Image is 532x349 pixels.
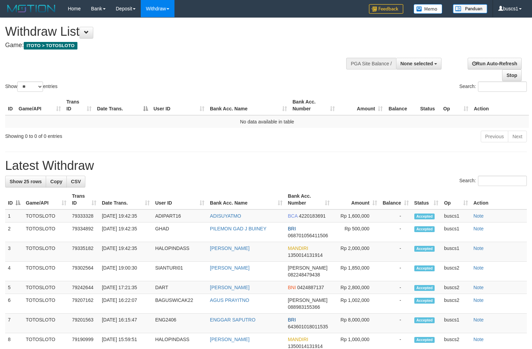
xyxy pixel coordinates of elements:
img: Feedback.jpg [369,4,403,14]
a: [PERSON_NAME] [210,265,249,271]
td: Rp 500,000 [332,222,380,242]
td: [DATE] 16:15:47 [99,314,152,333]
th: Balance: activate to sort column ascending [380,190,412,209]
input: Search: [478,176,527,186]
td: 79201563 [69,314,99,333]
a: CSV [66,176,85,187]
th: Op: activate to sort column ascending [441,190,470,209]
th: Status [417,96,440,115]
a: ENGGAR SAPUTRO [210,317,255,323]
a: Note [474,317,484,323]
td: Rp 8,000,000 [332,314,380,333]
th: Status: activate to sort column ascending [412,190,441,209]
a: Note [474,265,484,271]
th: Op: activate to sort column ascending [440,96,471,115]
div: PGA Site Balance / [346,58,396,69]
a: Next [508,131,527,142]
h4: Game: [5,42,348,49]
td: 79335182 [69,242,99,262]
span: Copy 082248479438 to clipboard [288,272,320,277]
button: None selected [396,58,442,69]
th: User ID: activate to sort column ascending [151,96,207,115]
label: Show entries [5,81,57,92]
span: [PERSON_NAME] [288,297,328,303]
td: buscs2 [441,281,470,294]
td: BAGUSWICAK22 [152,294,207,314]
td: 3 [5,242,23,262]
span: Copy 0424887137 to clipboard [297,285,324,290]
td: ADIPART16 [152,209,207,222]
td: 2 [5,222,23,242]
span: Copy 1350014131914 to clipboard [288,252,323,258]
td: buscs2 [441,294,470,314]
th: Trans ID: activate to sort column ascending [64,96,94,115]
td: - [380,281,412,294]
th: Bank Acc. Number: activate to sort column ascending [290,96,338,115]
td: ENG2406 [152,314,207,333]
img: Button%20Memo.svg [414,4,443,14]
td: buscs2 [441,262,470,281]
a: [PERSON_NAME] [210,246,249,251]
input: Search: [478,81,527,92]
span: Accepted [414,246,435,252]
td: [DATE] 19:00:30 [99,262,152,281]
img: MOTION_logo.png [5,3,57,14]
h1: Withdraw List [5,25,348,39]
h1: Latest Withdraw [5,159,527,173]
img: panduan.png [453,4,487,13]
span: ITOTO > TOTOSLOTO [24,42,77,50]
span: Accepted [414,214,435,219]
span: Accepted [414,317,435,323]
td: - [380,242,412,262]
td: TOTOSLOTO [23,262,69,281]
span: Copy 4220183691 to clipboard [299,213,326,219]
td: - [380,222,412,242]
td: 79207162 [69,294,99,314]
label: Search: [459,176,527,186]
div: Showing 0 to 0 of 0 entries [5,130,216,140]
a: Run Auto-Refresh [468,58,522,69]
select: Showentries [17,81,43,92]
td: 5 [5,281,23,294]
a: [PERSON_NAME] [210,337,249,342]
th: Bank Acc. Name: activate to sort column ascending [207,190,285,209]
span: Accepted [414,337,435,343]
th: Bank Acc. Number: activate to sort column ascending [285,190,333,209]
td: TOTOSLOTO [23,209,69,222]
td: - [380,209,412,222]
td: [DATE] 16:22:07 [99,294,152,314]
a: Note [474,337,484,342]
a: [PERSON_NAME] [210,285,249,290]
a: Note [474,226,484,231]
td: TOTOSLOTO [23,294,69,314]
td: 6 [5,294,23,314]
a: Note [474,297,484,303]
td: 79334892 [69,222,99,242]
td: Rp 1,002,000 [332,294,380,314]
a: AGUS PRAYITNO [210,297,249,303]
a: Note [474,246,484,251]
td: Rp 1,850,000 [332,262,380,281]
td: [DATE] 19:42:35 [99,242,152,262]
label: Search: [459,81,527,92]
td: [DATE] 19:42:35 [99,222,152,242]
span: Accepted [414,226,435,232]
th: Trans ID: activate to sort column ascending [69,190,99,209]
span: Accepted [414,298,435,304]
th: Date Trans.: activate to sort column ascending [99,190,152,209]
td: SIANTURI01 [152,262,207,281]
td: Rp 2,800,000 [332,281,380,294]
span: MANDIRI [288,246,308,251]
span: Copy [50,179,62,184]
span: Accepted [414,285,435,291]
a: ADISUYATMO [210,213,241,219]
span: BRI [288,317,296,323]
td: 79333328 [69,209,99,222]
a: Stop [502,69,522,81]
th: Balance [385,96,417,115]
span: Copy 643601018011535 to clipboard [288,324,328,329]
th: Action [471,96,529,115]
th: Date Trans.: activate to sort column descending [94,96,151,115]
th: User ID: activate to sort column ascending [152,190,207,209]
th: Bank Acc. Name: activate to sort column ascending [207,96,290,115]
